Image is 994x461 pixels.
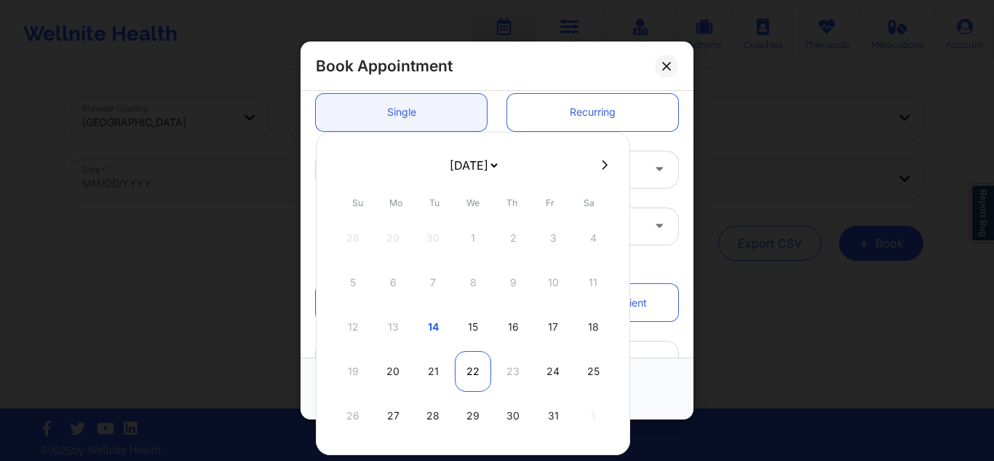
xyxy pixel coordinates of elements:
div: Wed Oct 29 2025 [455,395,491,436]
div: Sat Oct 18 2025 [575,307,611,347]
abbr: Friday [546,197,554,208]
div: Mon Oct 27 2025 [375,395,411,436]
div: Thu Oct 30 2025 [495,395,531,436]
div: Wed Oct 22 2025 [455,351,491,392]
div: Tue Oct 14 2025 [415,307,451,347]
div: Wed Oct 15 2025 [455,307,491,347]
abbr: Saturday [584,197,595,208]
a: Single [316,93,487,130]
div: Fri Oct 17 2025 [535,307,571,347]
div: Thu Oct 16 2025 [495,307,531,347]
div: Mon Oct 20 2025 [375,351,411,392]
abbr: Tuesday [429,197,440,208]
div: Patient information: [306,259,688,274]
div: Fri Oct 24 2025 [535,351,571,392]
div: Fri Oct 31 2025 [535,395,571,436]
div: Tue Oct 21 2025 [415,351,451,392]
abbr: Sunday [352,197,363,208]
h2: Book Appointment [316,56,453,76]
abbr: Monday [389,197,402,208]
div: Sat Oct 25 2025 [575,351,611,392]
a: Recurring [507,93,678,130]
abbr: Thursday [506,197,517,208]
div: Tue Oct 28 2025 [415,395,451,436]
abbr: Wednesday [466,197,480,208]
